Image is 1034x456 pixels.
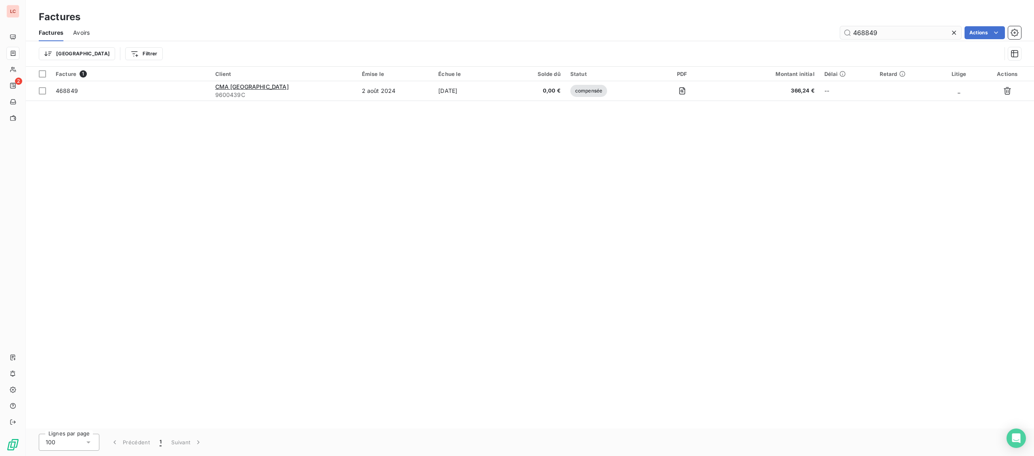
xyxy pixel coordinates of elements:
[215,91,352,99] span: 9600439C
[513,71,561,77] div: Solde dû
[39,29,63,37] span: Factures
[722,87,815,95] span: 366,24 €
[570,85,607,97] span: compensée
[46,438,55,446] span: 100
[215,71,352,77] div: Client
[570,71,643,77] div: Statut
[73,29,90,37] span: Avoirs
[362,71,429,77] div: Émise le
[166,434,207,451] button: Suivant
[215,83,289,90] span: CMA [GEOGRAPHIC_DATA]
[56,71,76,77] span: Facture
[357,81,434,101] td: 2 août 2024
[722,71,815,77] div: Montant initial
[986,71,1029,77] div: Actions
[106,434,155,451] button: Précédent
[39,47,115,60] button: [GEOGRAPHIC_DATA]
[820,81,875,101] td: --
[39,10,80,24] h3: Factures
[125,47,162,60] button: Filtrer
[80,70,87,78] span: 1
[958,87,960,94] span: _
[160,438,162,446] span: 1
[438,71,503,77] div: Échue le
[513,87,561,95] span: 0,00 €
[15,78,22,85] span: 2
[1007,429,1026,448] div: Open Intercom Messenger
[6,5,19,18] div: LC
[6,438,19,451] img: Logo LeanPay
[942,71,975,77] div: Litige
[56,87,78,94] span: 468849
[652,71,712,77] div: PDF
[155,434,166,451] button: 1
[880,71,933,77] div: Retard
[840,26,961,39] input: Rechercher
[824,71,870,77] div: Délai
[433,81,508,101] td: [DATE]
[965,26,1005,39] button: Actions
